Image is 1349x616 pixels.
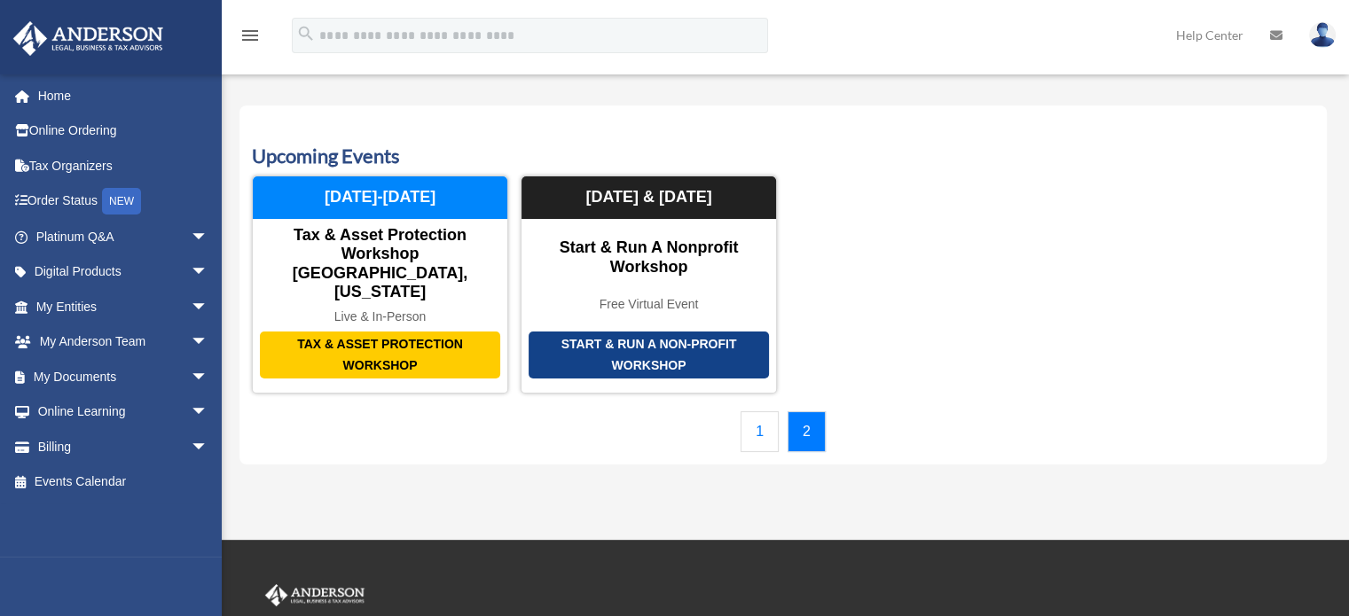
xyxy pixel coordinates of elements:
a: My Entitiesarrow_drop_down [12,289,235,324]
a: Tax Organizers [12,148,235,183]
a: 2 [788,411,826,452]
span: arrow_drop_down [191,254,226,291]
span: arrow_drop_down [191,219,226,255]
a: Order StatusNEW [12,183,235,220]
div: Live & In-Person [253,309,507,324]
span: arrow_drop_down [191,289,226,325]
img: Anderson Advisors Platinum Portal [262,584,368,607]
a: Platinum Q&Aarrow_drop_down [12,219,235,254]
a: Online Ordering [12,113,235,149]
span: arrow_drop_down [191,359,226,395]
div: NEW [102,188,141,214]
a: Tax & Asset Protection Workshop Tax & Asset Protection Workshop [GEOGRAPHIC_DATA], [US_STATE] Liv... [252,175,508,394]
img: Anderson Advisors Platinum Portal [8,21,169,56]
i: menu [239,25,261,46]
a: Home [12,78,235,113]
a: My Anderson Teamarrow_drop_down [12,324,235,360]
div: Start & Run a Nonprofit Workshop [522,238,776,277]
div: Tax & Asset Protection Workshop [GEOGRAPHIC_DATA], [US_STATE] [253,226,507,302]
a: Events Calendar [12,464,226,500]
span: arrow_drop_down [191,324,226,361]
span: arrow_drop_down [191,394,226,431]
div: [DATE] & [DATE] [522,176,776,219]
a: Billingarrow_drop_down [12,429,235,464]
span: arrow_drop_down [191,429,226,465]
a: My Documentsarrow_drop_down [12,359,235,394]
img: User Pic [1309,22,1336,48]
a: menu [239,31,261,46]
a: Online Learningarrow_drop_down [12,394,235,430]
div: Free Virtual Event [522,297,776,312]
i: search [296,24,316,43]
div: Tax & Asset Protection Workshop [260,331,500,378]
a: Digital Productsarrow_drop_down [12,254,235,290]
div: Start & Run a Non-Profit Workshop [529,331,769,378]
h3: Upcoming Events [252,143,1314,170]
a: 1 [741,411,779,452]
div: [DATE]-[DATE] [253,176,507,219]
a: Start & Run a Non-Profit Workshop Start & Run a Nonprofit Workshop Free Virtual Event [DATE] & [D... [521,175,777,394]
